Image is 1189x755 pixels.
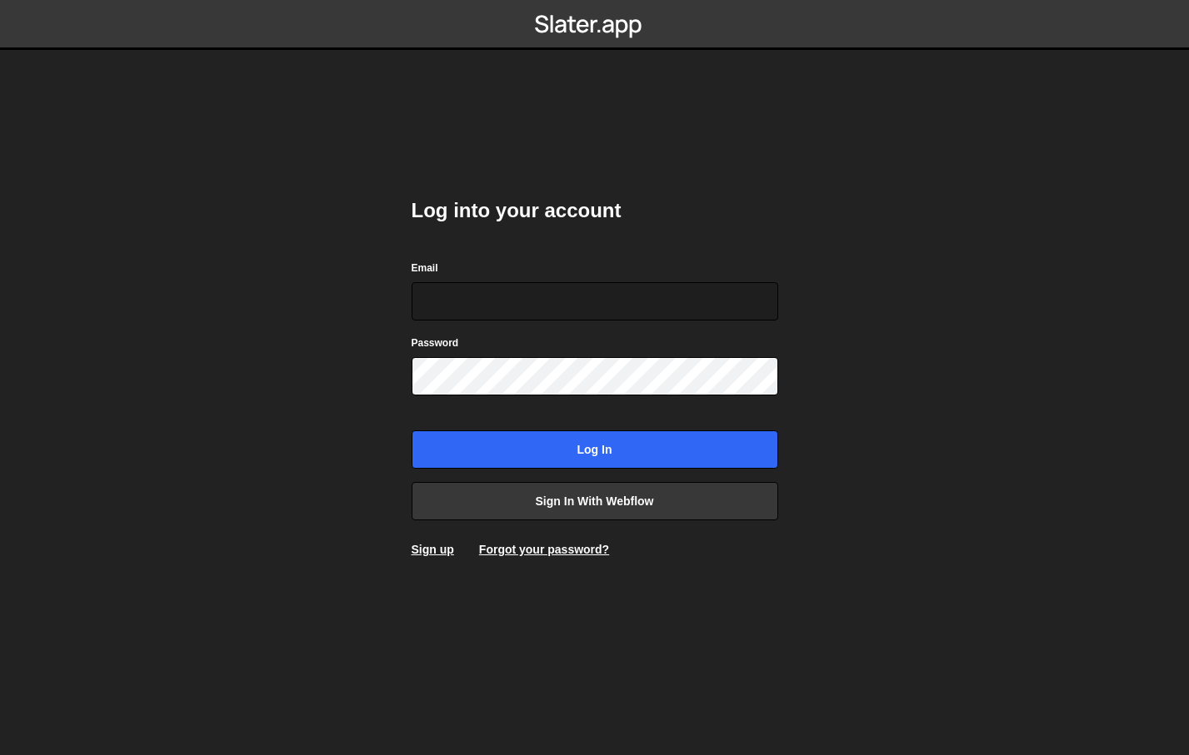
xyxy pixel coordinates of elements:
[412,335,459,351] label: Password
[412,543,454,556] a: Sign up
[412,430,778,469] input: Log in
[479,543,609,556] a: Forgot your password?
[412,197,778,224] h2: Log into your account
[412,260,438,276] label: Email
[412,482,778,520] a: Sign in with Webflow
